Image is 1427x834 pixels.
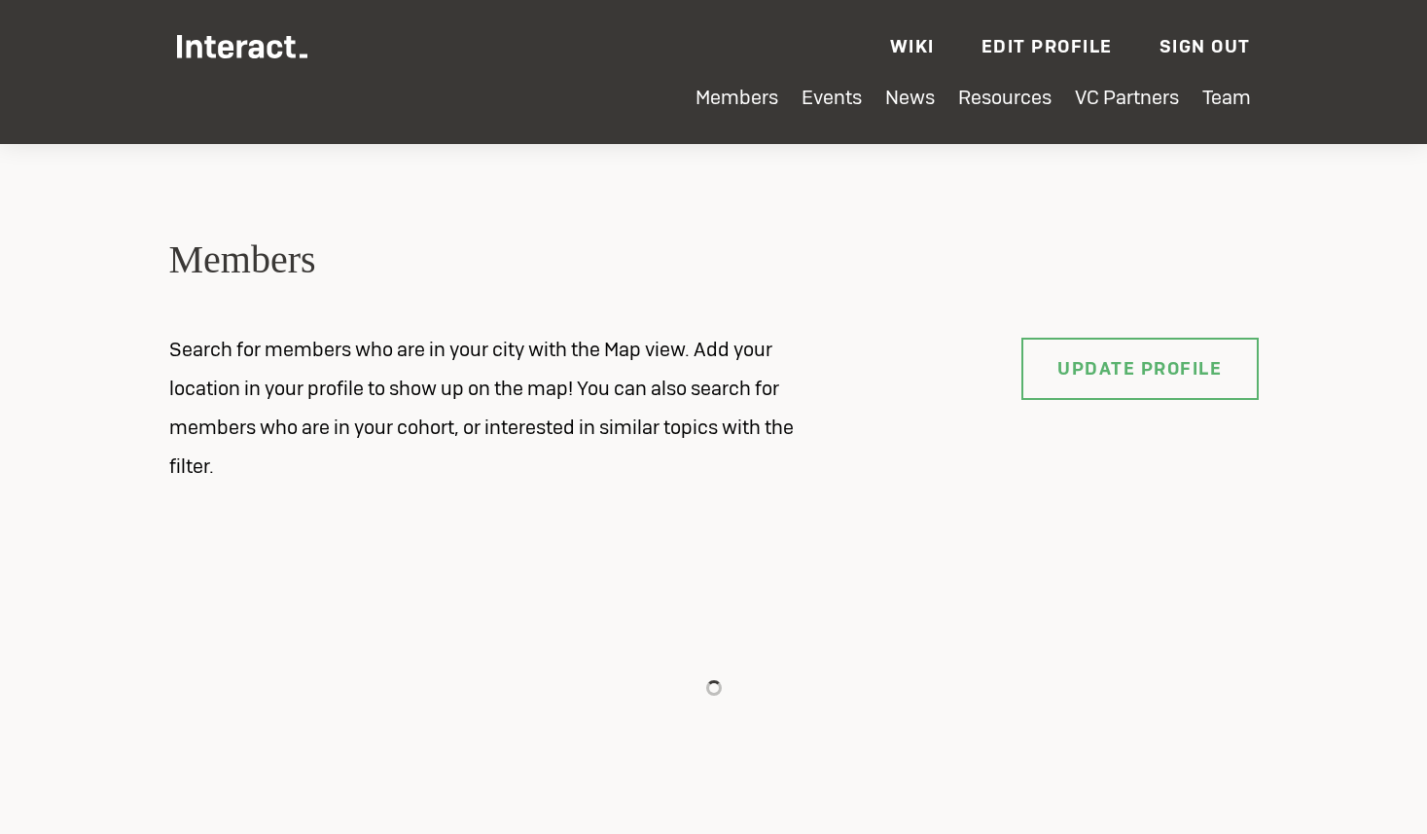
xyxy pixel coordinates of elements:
a: News [885,85,935,110]
a: Wiki [890,35,935,57]
p: Search for members who are in your city with the Map view. Add your location in your profile to s... [146,330,846,486]
a: VC Partners [1075,85,1179,110]
img: Interact Logo [177,35,308,58]
a: Update Profile [1021,338,1259,400]
a: Members [696,85,778,110]
h2: Members [169,234,1259,285]
a: Team [1202,85,1251,110]
a: Sign Out [1159,35,1251,57]
a: Events [802,85,862,110]
a: Resources [958,85,1052,110]
a: Edit Profile [981,35,1113,57]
